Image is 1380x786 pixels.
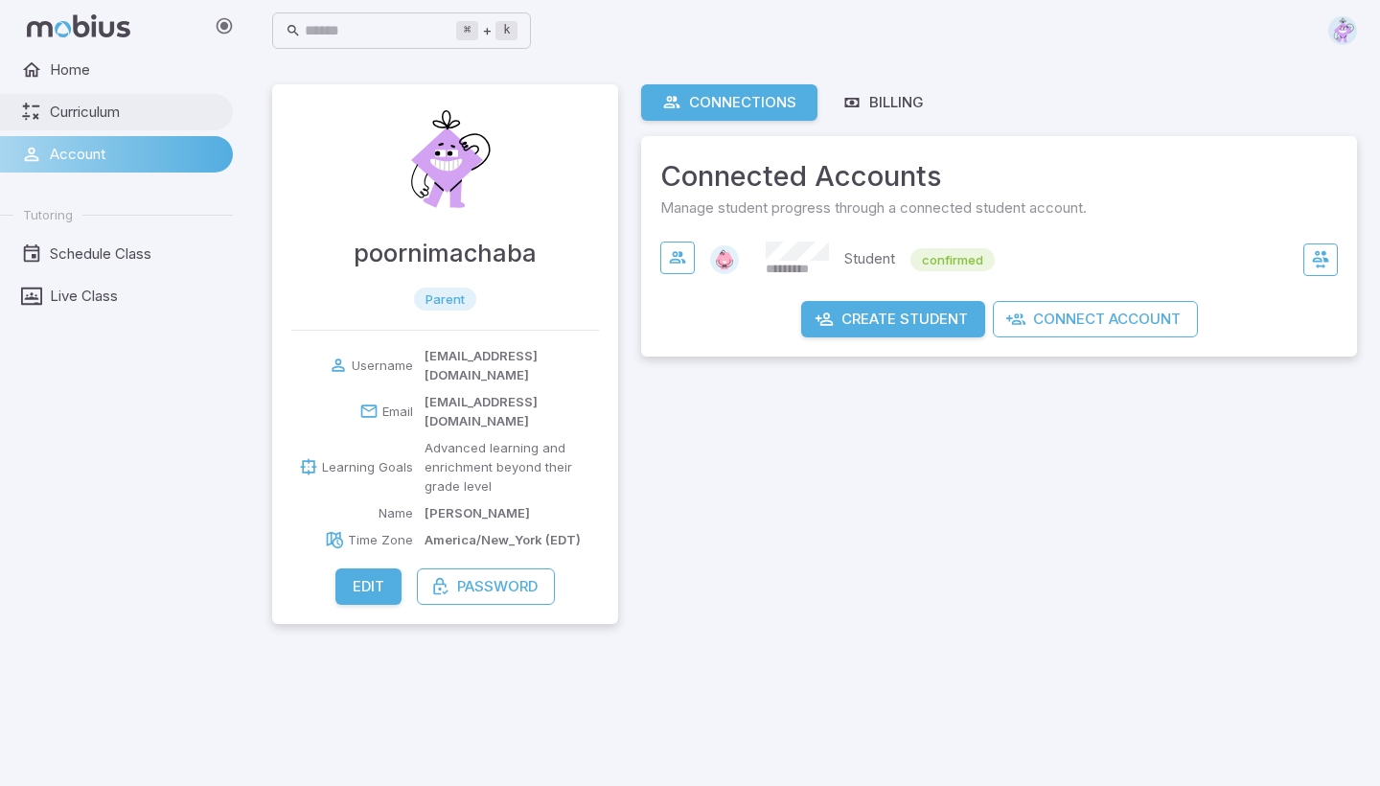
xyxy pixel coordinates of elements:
[50,286,219,307] span: Live Class
[660,155,1338,197] span: Connected Accounts
[844,248,895,271] p: Student
[379,503,413,522] p: Name
[425,346,599,384] p: [EMAIL_ADDRESS][DOMAIN_NAME]
[382,402,413,421] p: Email
[1328,16,1357,45] img: diamond.svg
[1303,243,1338,276] button: Switch to lunagoyal
[842,92,924,113] div: Billing
[425,438,599,496] p: Advanced learning and enrichment beyond their grade level
[388,104,503,219] img: Poornima Chaba
[50,243,219,265] span: Schedule Class
[495,21,517,40] kbd: k
[50,59,219,81] span: Home
[414,289,476,309] span: parent
[23,206,73,223] span: Tutoring
[662,92,796,113] div: Connections
[993,301,1198,337] button: Connect Account
[710,245,739,274] img: hexagon.svg
[352,356,413,375] p: Username
[660,242,695,274] button: View Connection
[417,568,555,605] button: Password
[425,392,599,430] p: [EMAIL_ADDRESS][DOMAIN_NAME]
[456,21,478,40] kbd: ⌘
[801,301,985,337] button: Create Student
[456,19,517,42] div: +
[425,530,581,549] p: America/New_York (EDT)
[660,197,1338,219] span: Manage student progress through a connected student account.
[50,144,219,165] span: Account
[910,250,995,269] span: confirmed
[354,234,537,272] h4: poornimachaba
[348,530,413,549] p: Time Zone
[50,102,219,123] span: Curriculum
[425,503,530,522] p: [PERSON_NAME]
[322,457,413,476] p: Learning Goals
[335,568,402,605] button: Edit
